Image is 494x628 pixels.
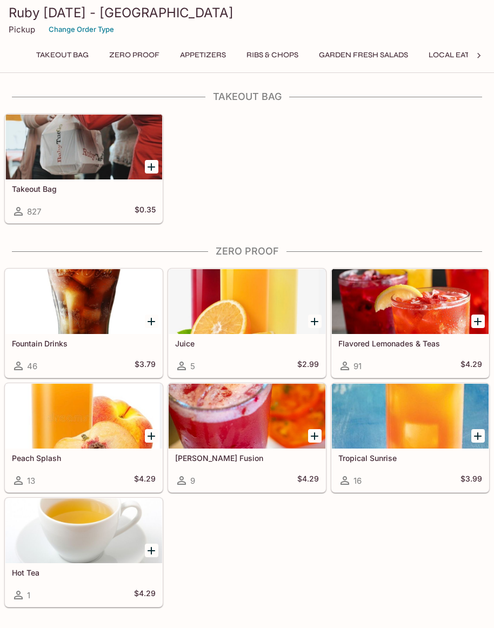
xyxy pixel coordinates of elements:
[27,590,30,600] span: 1
[190,361,195,371] span: 5
[190,476,195,486] span: 9
[174,48,232,63] button: Appetizers
[5,269,162,334] div: Fountain Drinks
[27,206,41,217] span: 827
[134,589,156,602] h5: $4.29
[471,315,485,328] button: Add Flavored Lemonades & Teas
[175,339,319,348] h5: Juice
[134,474,156,487] h5: $4.29
[12,184,156,193] h5: Takeout Bag
[5,384,162,449] div: Peach Splash
[308,429,322,443] button: Add Berry Fusion
[332,269,489,334] div: Flavored Lemonades & Teas
[331,383,489,492] a: Tropical Sunrise16$3.99
[9,24,35,35] p: Pickup
[338,453,482,463] h5: Tropical Sunrise
[5,115,162,179] div: Takeout Bag
[4,91,490,103] h4: Takeout Bag
[9,4,485,21] h3: Ruby [DATE] - [GEOGRAPHIC_DATA]
[44,21,119,38] button: Change Order Type
[353,476,362,486] span: 16
[331,269,489,378] a: Flavored Lemonades & Teas91$4.29
[313,48,414,63] button: Garden Fresh Salads
[27,361,37,371] span: 46
[103,48,165,63] button: Zero Proof
[471,429,485,443] button: Add Tropical Sunrise
[460,474,482,487] h5: $3.99
[12,568,156,577] h5: Hot Tea
[460,359,482,372] h5: $4.29
[338,339,482,348] h5: Flavored Lemonades & Teas
[241,48,304,63] button: Ribs & Chops
[168,383,326,492] a: [PERSON_NAME] Fusion9$4.29
[145,160,158,173] button: Add Takeout Bag
[175,453,319,463] h5: [PERSON_NAME] Fusion
[5,498,163,607] a: Hot Tea1$4.29
[5,383,163,492] a: Peach Splash13$4.29
[4,245,490,257] h4: Zero Proof
[145,315,158,328] button: Add Fountain Drinks
[5,114,163,223] a: Takeout Bag827$0.35
[135,205,156,218] h5: $0.35
[297,474,319,487] h5: $4.29
[12,339,156,348] h5: Fountain Drinks
[353,361,362,371] span: 91
[423,48,479,63] button: Local Eats
[145,429,158,443] button: Add Peach Splash
[5,498,162,563] div: Hot Tea
[30,48,95,63] button: Takeout Bag
[12,453,156,463] h5: Peach Splash
[308,315,322,328] button: Add Juice
[27,476,35,486] span: 13
[168,269,326,378] a: Juice5$2.99
[135,359,156,372] h5: $3.79
[5,269,163,378] a: Fountain Drinks46$3.79
[169,384,325,449] div: Berry Fusion
[145,544,158,557] button: Add Hot Tea
[169,269,325,334] div: Juice
[297,359,319,372] h5: $2.99
[332,384,489,449] div: Tropical Sunrise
